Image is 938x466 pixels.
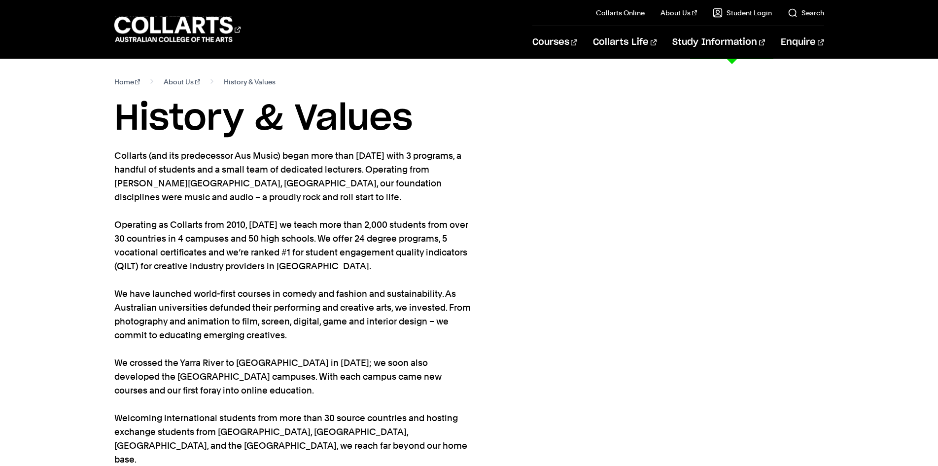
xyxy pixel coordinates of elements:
[164,75,200,89] a: About Us
[660,8,697,18] a: About Us
[781,26,824,59] a: Enquire
[713,8,772,18] a: Student Login
[114,97,824,141] h1: History & Values
[788,8,824,18] a: Search
[114,75,140,89] a: Home
[593,26,657,59] a: Collarts Life
[532,26,577,59] a: Courses
[224,75,276,89] span: History & Values
[114,15,241,43] div: Go to homepage
[672,26,765,59] a: Study Information
[596,8,645,18] a: Collarts Online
